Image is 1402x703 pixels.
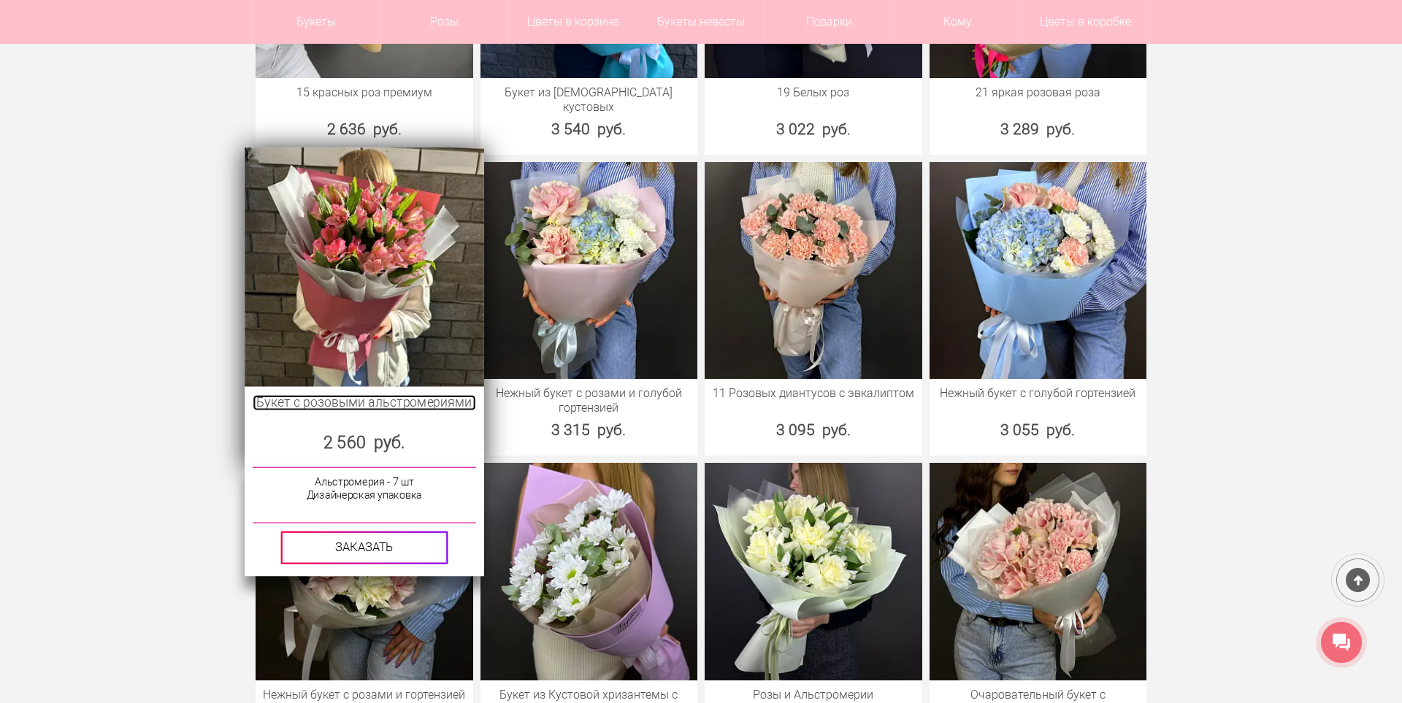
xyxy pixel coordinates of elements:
div: 2 560 руб. [245,430,483,454]
a: Нежный букет с голубой гортензией [937,386,1140,401]
div: 3 540 руб. [480,118,698,140]
div: Альстромерия - 7 шт Дизайнерская упаковка [253,467,476,523]
div: 3 315 руб. [480,419,698,441]
div: 3 095 руб. [705,419,922,441]
a: Нежный букет с розами и гортензией [263,688,466,702]
div: 3 289 руб. [930,118,1147,140]
div: 3 022 руб. [705,118,922,140]
a: Нежный букет с розами и голубой гортензией [488,386,691,415]
a: Букет с розовыми альстромериями [253,394,475,410]
img: Букет с розовыми альстромериями [245,147,483,386]
img: Нежный букет с голубой гортензией [930,162,1147,380]
img: 11 Розовых диантусов с эвкалиптом [705,162,922,380]
div: 3 055 руб. [930,419,1147,441]
img: Нежный букет с розами и голубой гортензией [480,162,698,380]
a: 15 красных роз премиум [263,85,466,100]
a: 21 яркая розовая роза [937,85,1140,100]
a: Розы и Альстромерии [712,688,915,702]
a: 19 Белых роз [712,85,915,100]
a: Букет из [DEMOGRAPHIC_DATA] кустовых [488,85,691,115]
a: 11 Розовых диантусов с эвкалиптом [712,386,915,401]
div: 2 636 руб. [256,118,473,140]
img: Очаровательный букет с диантусами и розой [930,463,1147,680]
img: Букет из Кустовой хризантемы с Зеленью [480,463,698,680]
img: Розы и Альстромерии [705,463,922,680]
